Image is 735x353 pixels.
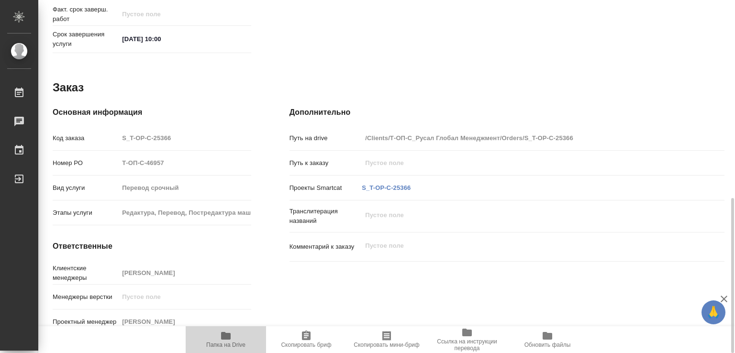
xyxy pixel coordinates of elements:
[705,302,722,322] span: 🙏
[362,156,688,170] input: Пустое поле
[53,5,119,24] p: Факт. срок заверш. работ
[362,184,411,191] a: S_T-OP-C-25366
[119,206,251,220] input: Пустое поле
[290,207,362,226] p: Транслитерация названий
[206,342,245,348] span: Папка на Drive
[53,241,251,252] h4: Ответственные
[53,158,119,168] p: Номер РО
[119,181,251,195] input: Пустое поле
[119,131,251,145] input: Пустое поле
[290,158,362,168] p: Путь к заказу
[53,317,119,327] p: Проектный менеджер
[281,342,331,348] span: Скопировать бриф
[290,107,724,118] h4: Дополнительно
[53,30,119,49] p: Срок завершения услуги
[524,342,571,348] span: Обновить файлы
[702,300,725,324] button: 🙏
[266,326,346,353] button: Скопировать бриф
[119,156,251,170] input: Пустое поле
[119,7,202,21] input: Пустое поле
[53,208,119,218] p: Этапы услуги
[119,266,251,280] input: Пустое поле
[427,326,507,353] button: Ссылка на инструкции перевода
[290,133,362,143] p: Путь на drive
[346,326,427,353] button: Скопировать мини-бриф
[53,133,119,143] p: Код заказа
[53,107,251,118] h4: Основная информация
[53,80,84,95] h2: Заказ
[507,326,588,353] button: Обновить файлы
[119,290,251,304] input: Пустое поле
[119,32,202,46] input: ✎ Введи что-нибудь
[290,242,362,252] p: Комментарий к заказу
[433,338,501,352] span: Ссылка на инструкции перевода
[362,131,688,145] input: Пустое поле
[290,183,362,193] p: Проекты Smartcat
[119,315,251,329] input: Пустое поле
[53,292,119,302] p: Менеджеры верстки
[354,342,419,348] span: Скопировать мини-бриф
[186,326,266,353] button: Папка на Drive
[53,183,119,193] p: Вид услуги
[53,264,119,283] p: Клиентские менеджеры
